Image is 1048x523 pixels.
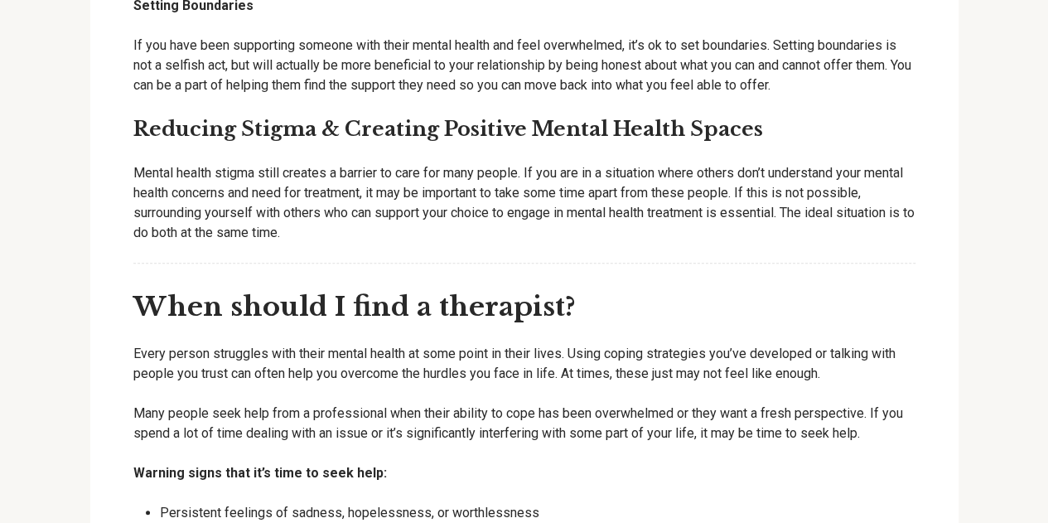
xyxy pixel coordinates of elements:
[133,290,915,325] h3: When should I find a therapist?
[133,465,387,481] strong: Warning signs that it’s time to seek help:
[133,36,915,95] p: If you have been supporting someone with their mental health and feel overwhelmed, it’s ok to set...
[133,163,915,243] p: Mental health stigma still creates a barrier to care for many people. If you are in a situation w...
[133,404,915,443] p: Many people seek help from a professional when their ability to cope has been overwhelmed or they...
[160,503,915,523] li: Persistent feelings of sadness, hopelessness, or worthlessness
[133,344,915,384] p: Every person struggles with their mental health at some point in their lives. Using coping strate...
[133,115,915,143] h4: Reducing Stigma & Creating Positive Mental Health Spaces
